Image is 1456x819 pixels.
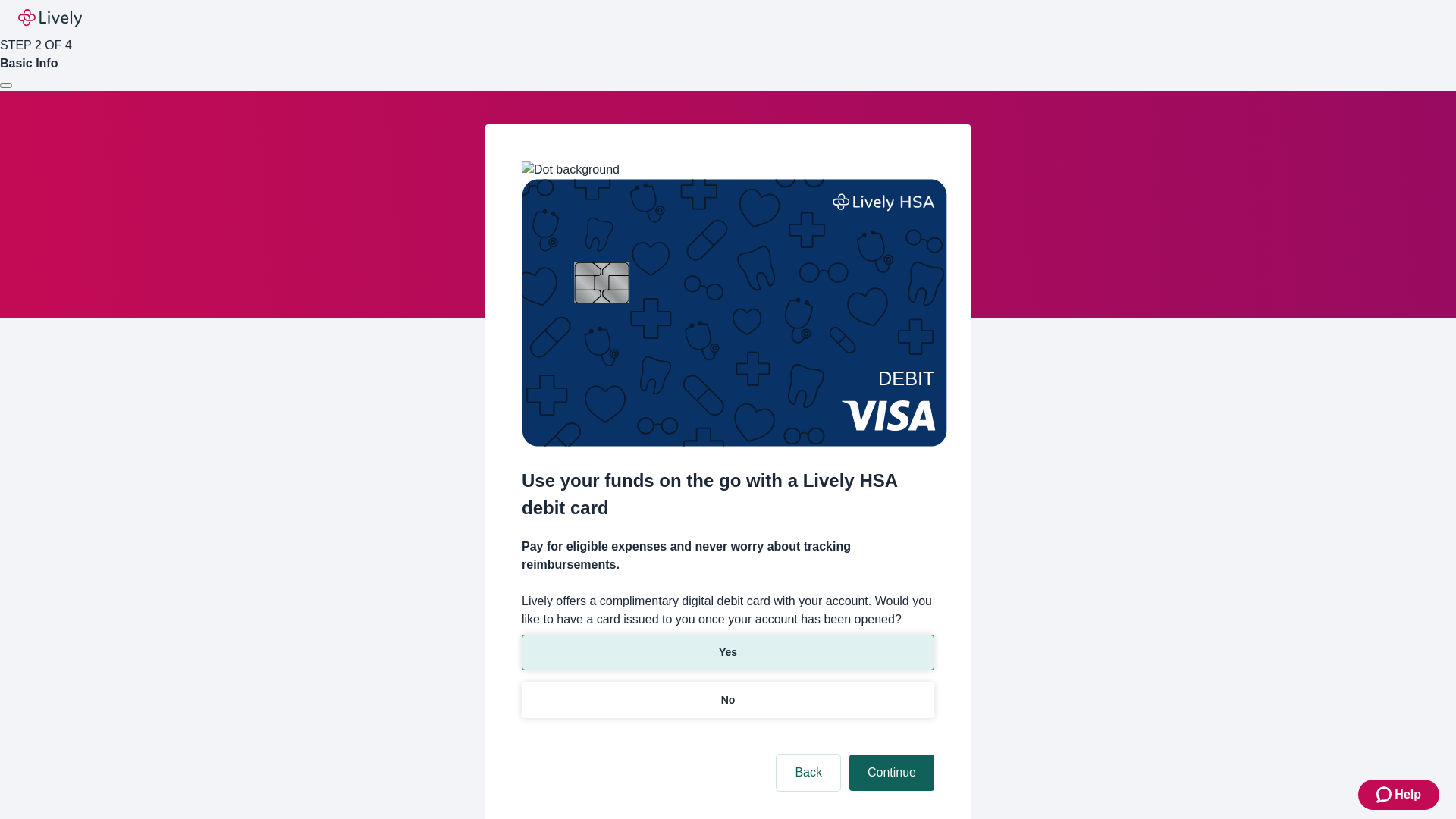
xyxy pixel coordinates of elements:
[777,755,840,791] button: Back
[522,538,934,574] h4: Pay for eligible expenses and never worry about tracking reimbursements.
[522,635,934,670] button: Yes
[522,592,934,629] label: Lively offers a complimentary digital debit card with your account. Would you like to have a card...
[1376,786,1395,804] svg: Zendesk support icon
[522,179,947,447] img: Debit card
[522,682,934,718] button: No
[849,755,934,791] button: Continue
[719,645,737,661] p: Yes
[1395,786,1421,804] span: Help
[721,692,736,708] p: No
[522,161,620,179] img: Dot background
[522,467,934,522] h2: Use your funds on the go with a Lively HSA debit card
[1358,780,1439,810] button: Zendesk support iconHelp
[18,9,82,27] img: Lively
